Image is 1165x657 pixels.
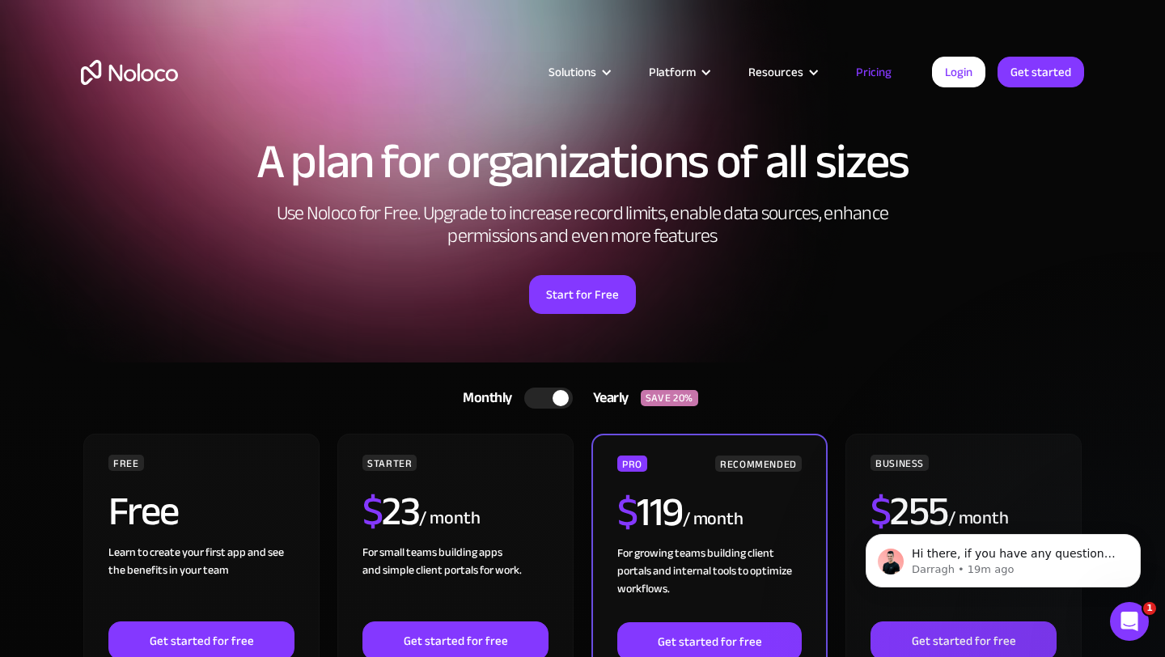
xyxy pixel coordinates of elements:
[641,390,698,406] div: SAVE 20%
[715,456,802,472] div: RECOMMENDED
[748,61,803,83] div: Resources
[1110,602,1149,641] iframe: Intercom live chat
[419,506,480,532] div: / month
[529,275,636,314] a: Start for Free
[728,61,836,83] div: Resources
[108,455,144,471] div: FREE
[871,455,929,471] div: BUSINESS
[932,57,985,87] a: Login
[836,61,912,83] a: Pricing
[362,491,420,532] h2: 23
[617,492,683,532] h2: 119
[617,545,802,622] div: For growing teams building client portals and internal tools to optimize workflows.
[617,456,647,472] div: PRO
[259,202,906,248] h2: Use Noloco for Free. Upgrade to increase record limits, enable data sources, enhance permissions ...
[108,544,294,621] div: Learn to create your first app and see the benefits in your team ‍
[573,386,641,410] div: Yearly
[683,507,743,532] div: / month
[81,138,1084,186] h1: A plan for organizations of all sizes
[629,61,728,83] div: Platform
[81,60,178,85] a: home
[1143,602,1156,615] span: 1
[362,544,549,621] div: For small teams building apps and simple client portals for work. ‍
[841,500,1165,613] iframe: Intercom notifications message
[528,61,629,83] div: Solutions
[108,491,179,532] h2: Free
[998,57,1084,87] a: Get started
[871,473,891,549] span: $
[871,491,948,532] h2: 255
[549,61,596,83] div: Solutions
[649,61,696,83] div: Platform
[362,455,417,471] div: STARTER
[362,473,383,549] span: $
[443,386,524,410] div: Monthly
[617,474,638,550] span: $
